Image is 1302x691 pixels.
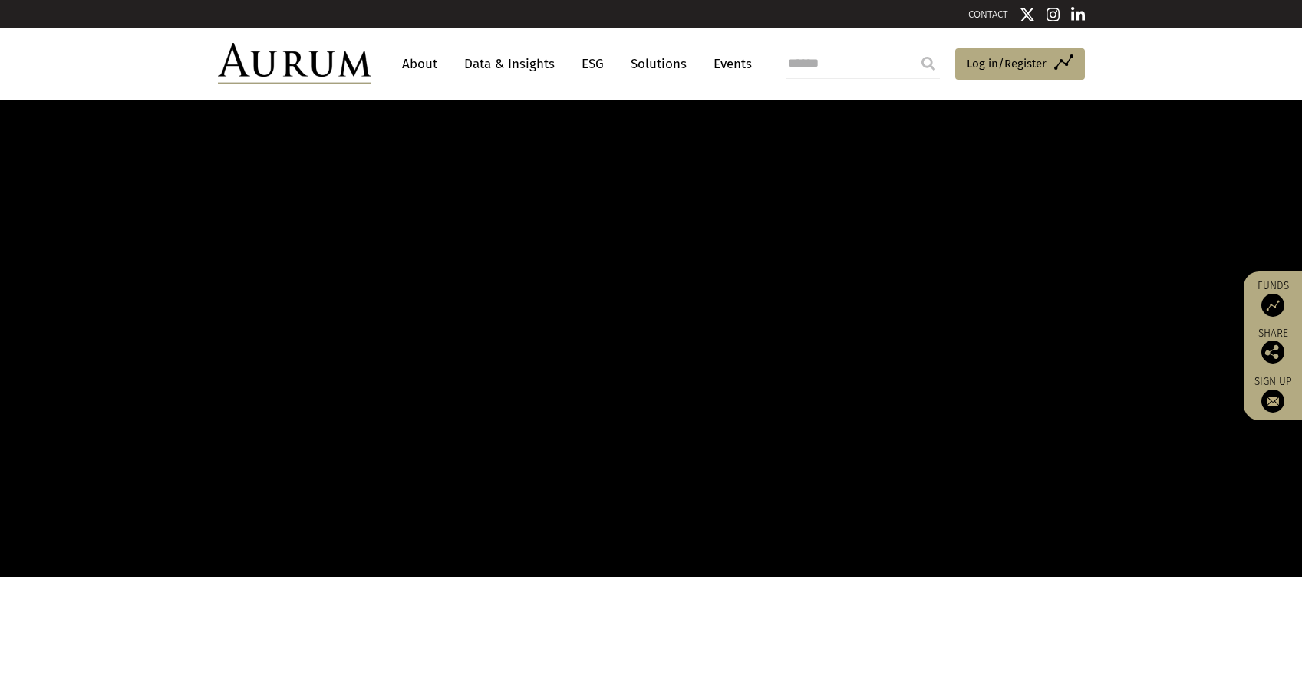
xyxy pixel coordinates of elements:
img: Instagram icon [1047,7,1060,22]
a: Funds [1251,279,1294,317]
input: Submit [913,48,944,79]
a: Data & Insights [457,50,562,78]
img: Twitter icon [1020,7,1035,22]
a: Solutions [623,50,694,78]
img: Aurum [218,43,371,84]
a: About [394,50,445,78]
img: Sign up to our newsletter [1261,390,1284,413]
a: Log in/Register [955,48,1085,81]
div: Share [1251,328,1294,364]
img: Share this post [1261,341,1284,364]
span: Log in/Register [967,54,1047,73]
a: Sign up [1251,375,1294,413]
a: Events [706,50,752,78]
img: Access Funds [1261,294,1284,317]
img: Linkedin icon [1071,7,1085,22]
a: ESG [574,50,611,78]
a: CONTACT [968,8,1008,20]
